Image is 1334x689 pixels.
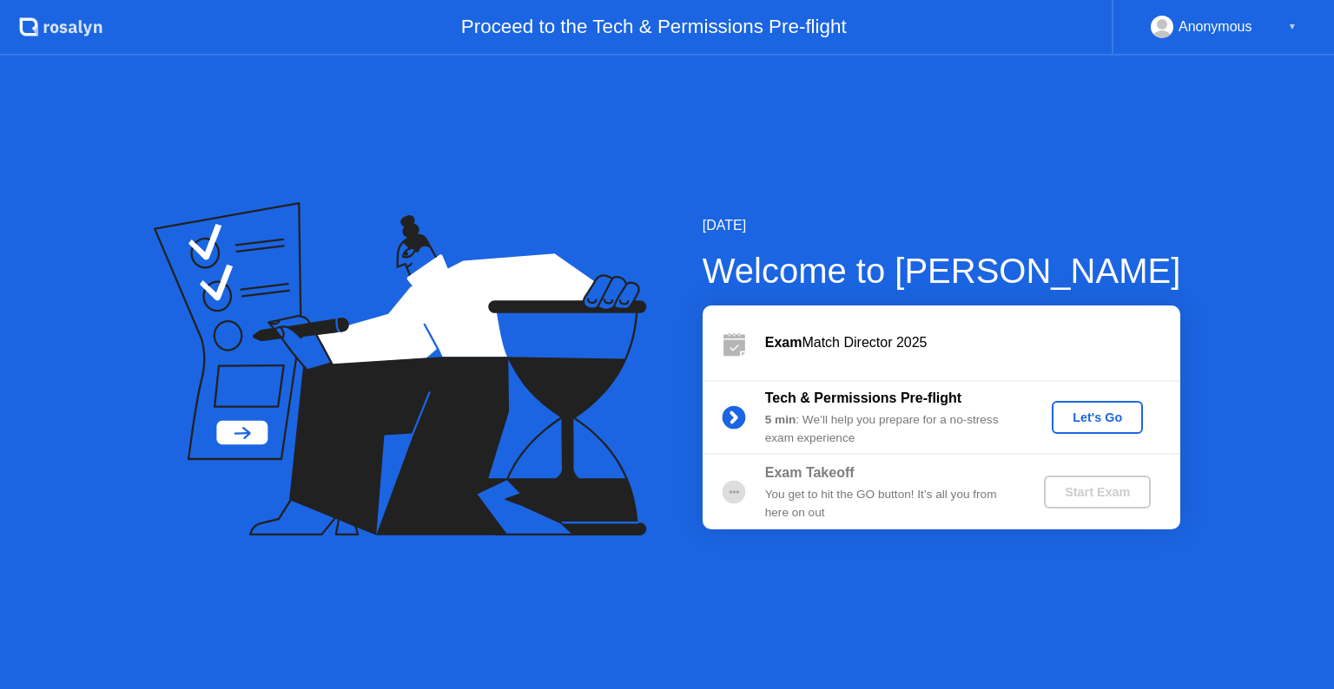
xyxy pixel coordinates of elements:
b: Exam Takeoff [765,465,855,480]
div: Anonymous [1179,16,1252,38]
div: [DATE] [703,215,1181,236]
div: Match Director 2025 [765,332,1180,353]
button: Let's Go [1052,401,1143,434]
b: 5 min [765,413,796,426]
b: Exam [765,335,802,350]
b: Tech & Permissions Pre-flight [765,390,961,405]
div: : We’ll help you prepare for a no-stress exam experience [765,411,1015,447]
div: ▼ [1288,16,1297,38]
button: Start Exam [1044,476,1151,509]
div: Welcome to [PERSON_NAME] [703,245,1181,297]
div: Let's Go [1059,410,1136,424]
div: You get to hit the GO button! It’s all you from here on out [765,486,1015,522]
div: Start Exam [1051,485,1144,499]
